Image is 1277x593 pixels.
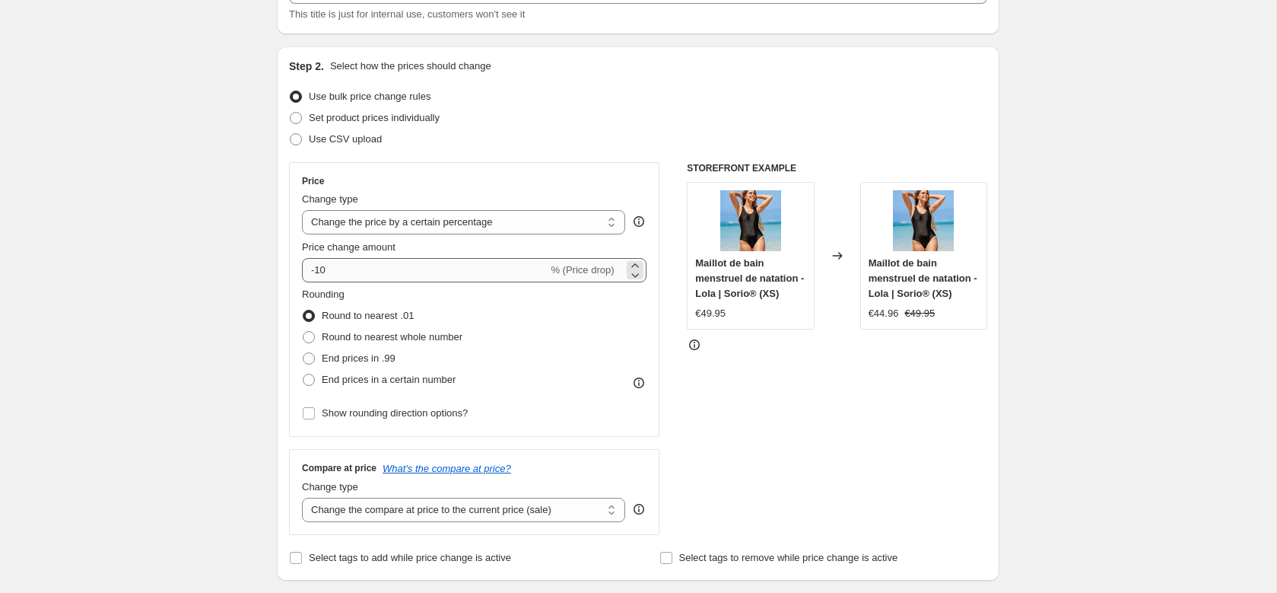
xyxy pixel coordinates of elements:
[695,308,726,319] span: €49.95
[289,8,525,20] span: This title is just for internal use, customers won't see it
[302,175,324,187] h3: Price
[309,552,511,563] span: Select tags to add while price change is active
[289,59,324,74] h2: Step 2.
[302,481,358,493] span: Change type
[631,502,646,517] div: help
[679,552,898,563] span: Select tags to remove while price change is active
[309,91,430,102] span: Use bulk price change rules
[869,257,977,299] span: Maillot de bain menstruel de natation - Lola | Sorio® (XS)
[322,374,456,385] span: End prices in a certain number
[383,463,511,474] button: What's the compare at price?
[904,308,935,319] span: €49.95
[551,264,614,276] span: % (Price drop)
[631,214,646,229] div: help
[695,257,804,299] span: Maillot de bain menstruel de natation - Lola | Sorio® (XS)
[322,310,414,321] span: Round to nearest .01
[330,59,491,74] p: Select how the prices should change
[322,352,395,364] span: End prices in .99
[869,308,899,319] span: €44.96
[302,193,358,205] span: Change type
[322,331,462,343] span: Round to nearest whole number
[302,258,548,282] input: -15
[720,190,781,251] img: lola-maillot-menstruel-natation-plage-femme_80x.webp
[309,133,382,145] span: Use CSV upload
[302,241,395,253] span: Price change amount
[893,190,954,251] img: lola-maillot-menstruel-natation-plage-femme_80x.webp
[302,462,376,474] h3: Compare at price
[309,112,440,123] span: Set product prices individually
[322,407,468,419] span: Show rounding direction options?
[687,162,987,174] h6: STOREFRONT EXAMPLE
[302,289,345,300] span: Rounding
